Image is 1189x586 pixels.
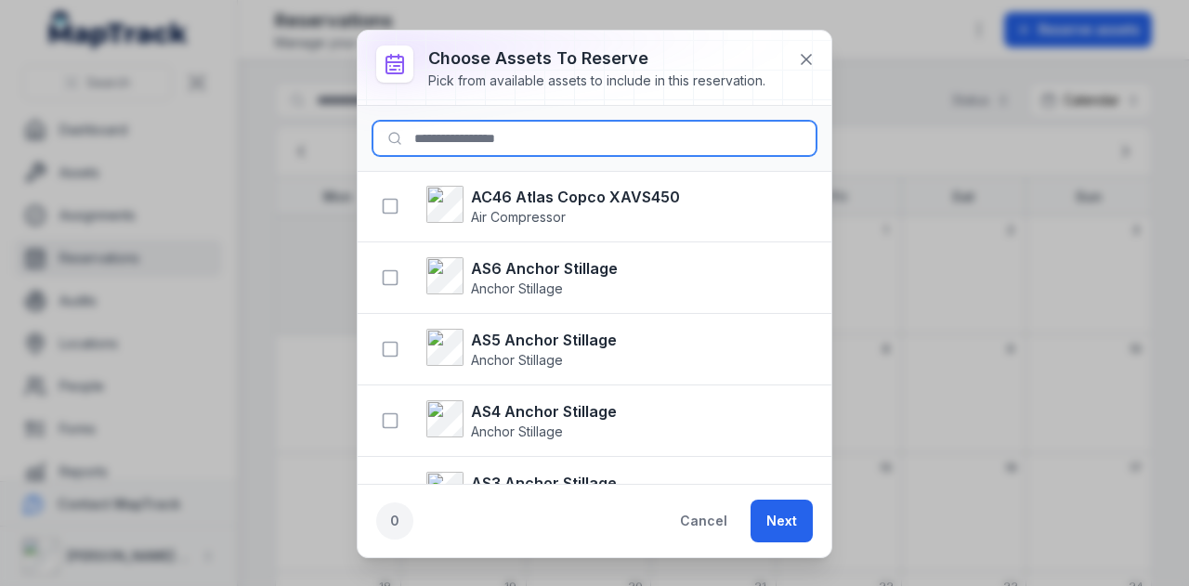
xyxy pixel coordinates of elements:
button: Next [751,500,813,542]
strong: AS5 Anchor Stillage [471,329,617,351]
span: Anchor Stillage [471,352,563,368]
strong: AS6 Anchor Stillage [471,257,618,280]
button: Cancel [664,500,743,542]
h3: Choose assets to reserve [428,46,765,72]
span: Anchor Stillage [471,423,563,439]
div: 0 [376,502,413,540]
strong: AS4 Anchor Stillage [471,400,617,423]
span: Anchor Stillage [471,280,563,296]
span: Air Compressor [471,209,566,225]
strong: AS3 Anchor Stillage [471,472,617,494]
strong: AC46 Atlas Copco XAVS450 [471,186,680,208]
div: Pick from available assets to include in this reservation. [428,72,765,90]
